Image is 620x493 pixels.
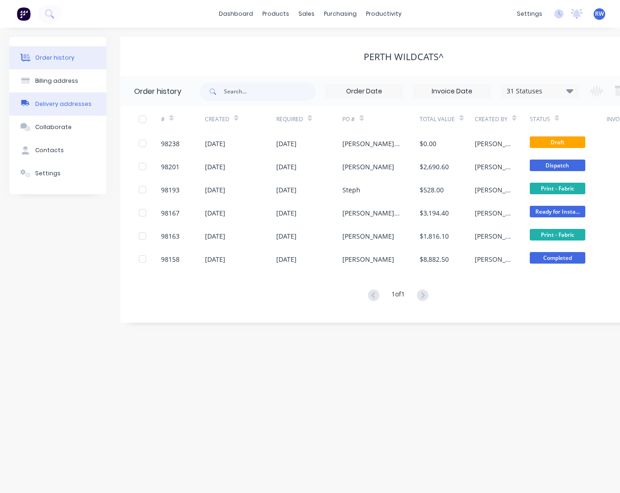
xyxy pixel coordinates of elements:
div: [PERSON_NAME] [475,185,511,195]
div: Created By [475,115,508,123]
button: Settings [9,162,106,185]
div: Created By [475,106,530,132]
div: 98158 [161,254,180,264]
span: Ready for Insta... [530,206,585,217]
span: Print - Fabric [530,229,585,240]
div: Status [530,106,607,132]
div: [DATE] [205,254,225,264]
div: 98238 [161,139,180,148]
div: [DATE] [276,139,297,148]
button: Delivery addresses [9,92,106,116]
div: sales [294,7,319,21]
div: 98201 [161,162,180,172]
div: [PERSON_NAME] [342,162,394,172]
div: Delivery addresses [35,100,92,108]
div: Billing address [35,77,78,85]
a: dashboard [214,7,258,21]
div: PO # [342,115,355,123]
div: productivity [361,7,406,21]
div: # [161,115,165,123]
div: 31 Statuses [501,86,579,96]
span: RW [595,10,604,18]
div: Created [205,115,229,123]
button: Collaborate [9,116,106,139]
div: [PERSON_NAME] [475,139,511,148]
div: [DATE] [205,208,225,218]
span: Print - Fabric [530,183,585,194]
div: 98193 [161,185,180,195]
div: # [161,106,205,132]
div: 98163 [161,231,180,241]
div: [PERSON_NAME] [475,231,511,241]
div: Contacts [35,146,64,154]
div: Order history [134,86,181,97]
div: Required [276,106,342,132]
div: [PERSON_NAME] - Test prints [342,139,401,148]
div: 98167 [161,208,180,218]
div: $8,882.50 [420,254,449,264]
div: [DATE] [205,162,225,172]
span: Dispatch [530,160,585,171]
div: [DATE] [205,139,225,148]
div: [DATE] [276,208,297,218]
div: Steph [342,185,360,195]
div: $3,194.40 [420,208,449,218]
div: [PERSON_NAME] [342,254,394,264]
div: [DATE] [276,231,297,241]
div: Order history [35,54,74,62]
div: PERTH WILDCATS^ [364,51,444,62]
div: [PERSON_NAME] [475,254,511,264]
div: [DATE] [205,231,225,241]
div: Status [530,115,550,123]
div: Total Value [420,106,475,132]
div: [DATE] [276,185,297,195]
div: [PERSON_NAME] [342,231,394,241]
div: $1,816.10 [420,231,449,241]
div: PO # [342,106,420,132]
div: 1 of 1 [391,289,405,302]
span: Completed [530,252,585,264]
input: Invoice Date [413,85,491,99]
button: Billing address [9,69,106,92]
div: Created [205,106,277,132]
div: settings [512,7,547,21]
input: Order Date [325,85,403,99]
div: products [258,7,294,21]
button: Order history [9,46,106,69]
div: [PERSON_NAME] - Events [342,208,401,218]
span: Draft [530,136,585,148]
div: [PERSON_NAME] [475,208,511,218]
div: purchasing [319,7,361,21]
input: Search... [224,82,316,101]
div: [DATE] [276,162,297,172]
div: Required [276,115,303,123]
div: $2,690.60 [420,162,449,172]
div: $0.00 [420,139,436,148]
div: [DATE] [276,254,297,264]
div: Total Value [420,115,455,123]
div: [PERSON_NAME] [475,162,511,172]
div: Collaborate [35,123,72,131]
div: $528.00 [420,185,444,195]
button: Contacts [9,139,106,162]
img: Factory [17,7,31,21]
div: Settings [35,169,61,178]
div: [DATE] [205,185,225,195]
